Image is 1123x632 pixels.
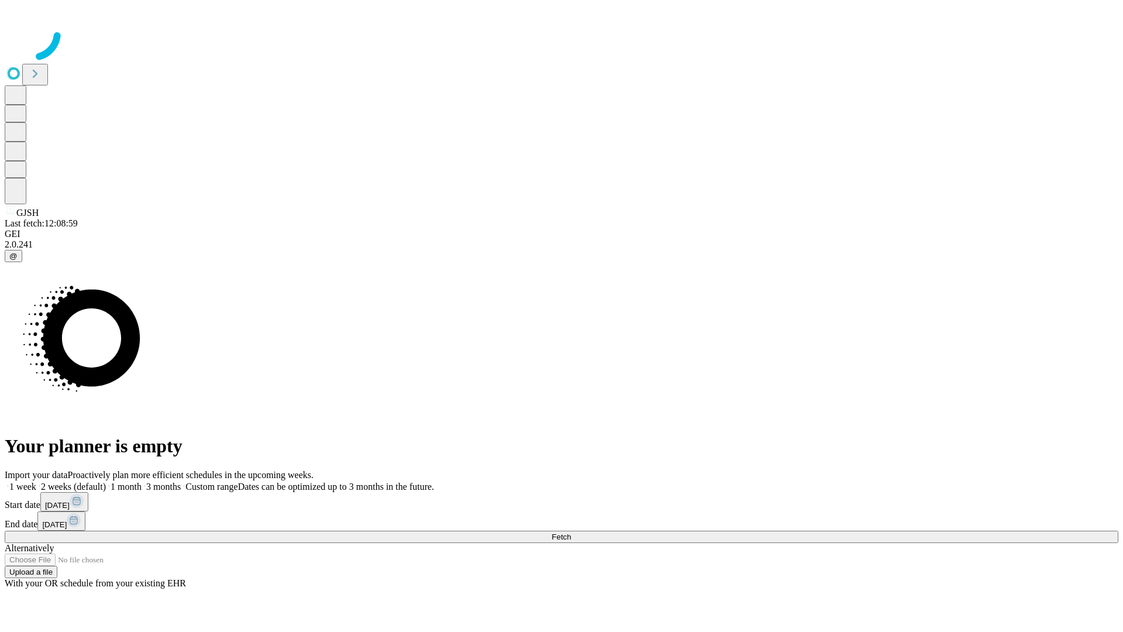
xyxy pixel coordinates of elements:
[5,229,1118,239] div: GEI
[5,492,1118,511] div: Start date
[5,470,68,480] span: Import your data
[185,482,237,492] span: Custom range
[5,578,186,588] span: With your OR schedule from your existing EHR
[5,218,78,228] span: Last fetch: 12:08:59
[9,482,36,492] span: 1 week
[146,482,181,492] span: 3 months
[42,520,67,529] span: [DATE]
[5,435,1118,457] h1: Your planner is empty
[5,250,22,262] button: @
[45,501,70,510] span: [DATE]
[9,252,18,260] span: @
[238,482,434,492] span: Dates can be optimized up to 3 months in the future.
[37,511,85,531] button: [DATE]
[111,482,142,492] span: 1 month
[41,482,106,492] span: 2 weeks (default)
[16,208,39,218] span: GJSH
[5,543,54,553] span: Alternatively
[5,531,1118,543] button: Fetch
[68,470,314,480] span: Proactively plan more efficient schedules in the upcoming weeks.
[5,511,1118,531] div: End date
[40,492,88,511] button: [DATE]
[552,533,571,541] span: Fetch
[5,239,1118,250] div: 2.0.241
[5,566,57,578] button: Upload a file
